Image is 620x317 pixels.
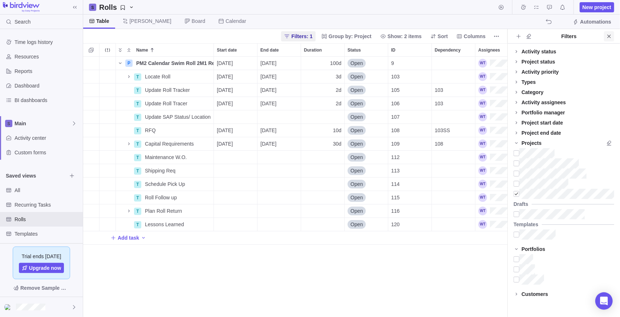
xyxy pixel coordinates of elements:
span: [DATE] [217,140,233,147]
div: Assignees [475,84,548,97]
div: Project status [522,58,555,65]
div: Update Roll Tracker [142,84,214,97]
div: Name [116,178,214,191]
a: Time logs [518,5,528,11]
span: [DATE] [217,73,233,80]
div: T [134,127,141,134]
span: Automations [580,18,611,25]
span: Resources [15,53,80,60]
div: Capital Requirements [142,137,214,150]
span: Add filters [514,31,524,41]
div: End date [258,218,301,231]
div: End date [258,57,301,70]
span: [DATE] [217,60,233,67]
span: Name [136,46,148,54]
span: [DATE] [260,127,276,134]
span: Upgrade now [29,264,61,272]
a: My assignments [531,5,542,11]
img: logo [3,2,40,12]
div: Assignees [475,97,548,110]
div: Duration [301,178,345,191]
div: Start date [214,70,258,84]
span: Locate Roll [145,73,170,80]
div: Status [345,218,388,231]
span: BI dashboards [15,97,80,104]
div: Dependency [432,137,475,151]
div: T [134,141,141,148]
div: Status [345,124,388,137]
span: RFQ [145,127,156,134]
span: ID [391,46,396,54]
div: Trouble indication [100,124,116,137]
span: Recurring Tasks [15,201,80,208]
span: [DATE] [217,127,233,134]
div: Open [345,57,388,70]
div: Name [116,97,214,110]
div: Wyatt Trostle [478,72,487,81]
div: ID [388,84,432,97]
span: Capital Requirements [145,140,194,147]
div: Wyatt Trostle [478,99,487,108]
div: ID [388,178,432,191]
div: Assignees [475,70,548,84]
div: Status [345,44,388,56]
div: Open Intercom Messenger [595,292,613,310]
div: Add New [83,231,548,245]
div: T [134,221,141,228]
div: Dependency [432,204,475,218]
div: Maintenance W.O. [142,151,214,164]
span: Assignees [478,46,500,54]
div: Name [116,191,214,204]
div: Open [345,110,388,123]
div: Trouble indication [100,191,116,204]
span: Table [96,17,109,25]
div: Duration [301,97,345,110]
div: Assignees [475,151,548,164]
div: End date [258,44,301,56]
div: Name [116,164,214,178]
div: Dependency [432,178,475,191]
span: Calendar [226,17,246,25]
div: Name [116,218,214,231]
span: Start date [217,46,237,54]
div: Open [345,84,388,97]
div: Dependency [432,218,475,231]
span: Open [350,127,363,134]
div: Status [345,164,388,178]
div: Trouble indication [100,218,116,231]
div: Types [522,78,536,86]
div: Status [345,110,388,124]
div: End date [258,97,301,110]
div: ID [388,137,432,151]
div: Start date [214,218,258,231]
div: 106 [388,97,431,110]
div: T [134,87,141,94]
a: Approval requests [544,5,555,11]
div: Wyatt Trostle [478,113,487,121]
span: Show: 2 items [388,33,422,40]
span: 108 [435,140,443,147]
div: ID [388,204,432,218]
span: Update Roll Tracker [145,86,190,94]
span: 30d [333,140,341,147]
div: Name [116,151,214,164]
div: End date [258,110,301,124]
div: 109 [388,137,431,150]
span: Rolls [96,2,137,12]
div: Open [345,137,388,150]
div: Status [345,137,388,151]
div: Projects [522,139,542,147]
div: Assignees [475,137,548,151]
div: T [134,208,141,215]
div: Wyatt Trostle [478,126,487,135]
div: 9 [388,57,431,70]
div: T [134,181,141,188]
div: Start date [214,97,258,110]
div: Trouble indication [100,110,116,124]
span: Selection mode [86,45,96,55]
div: Start date [214,44,257,56]
span: Activity center [15,134,80,142]
span: Custom forms [15,149,80,156]
div: ID [388,191,432,204]
div: Duration [301,218,345,231]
